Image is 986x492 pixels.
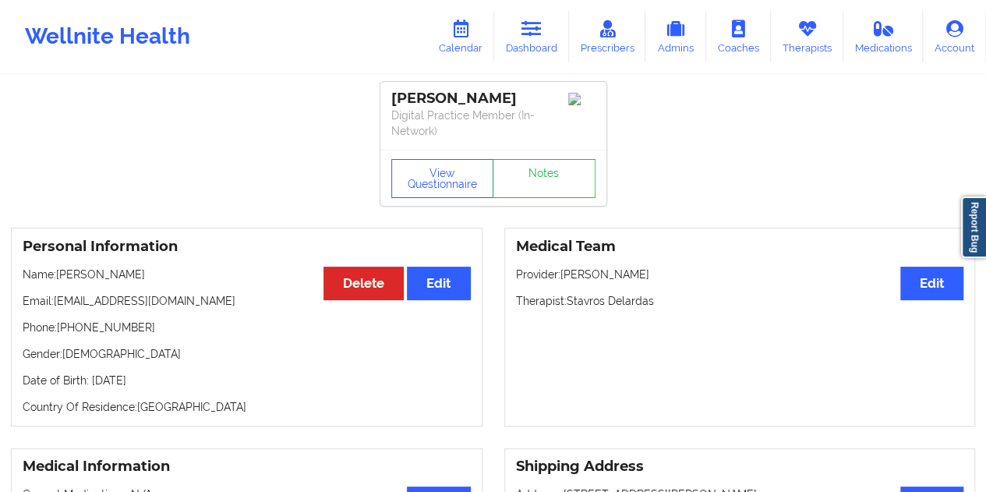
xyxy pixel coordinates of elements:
[900,267,963,300] button: Edit
[23,238,471,256] h3: Personal Information
[516,293,964,309] p: Therapist: Stavros Delardas
[516,458,964,476] h3: Shipping Address
[569,11,646,62] a: Prescribers
[323,267,404,300] button: Delete
[23,293,471,309] p: Email: [EMAIL_ADDRESS][DOMAIN_NAME]
[493,159,595,198] a: Notes
[23,320,471,335] p: Phone: [PHONE_NUMBER]
[645,11,706,62] a: Admins
[23,399,471,415] p: Country Of Residence: [GEOGRAPHIC_DATA]
[516,238,964,256] h3: Medical Team
[706,11,771,62] a: Coaches
[923,11,986,62] a: Account
[771,11,843,62] a: Therapists
[23,373,471,388] p: Date of Birth: [DATE]
[23,458,471,476] h3: Medical Information
[568,93,595,105] img: Image%2Fplaceholer-image.png
[23,346,471,362] p: Gender: [DEMOGRAPHIC_DATA]
[391,159,494,198] button: View Questionnaire
[23,267,471,282] p: Name: [PERSON_NAME]
[494,11,569,62] a: Dashboard
[391,90,595,108] div: [PERSON_NAME]
[407,267,470,300] button: Edit
[843,11,924,62] a: Medications
[961,196,986,258] a: Report Bug
[391,108,595,139] p: Digital Practice Member (In-Network)
[427,11,494,62] a: Calendar
[516,267,964,282] p: Provider: [PERSON_NAME]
